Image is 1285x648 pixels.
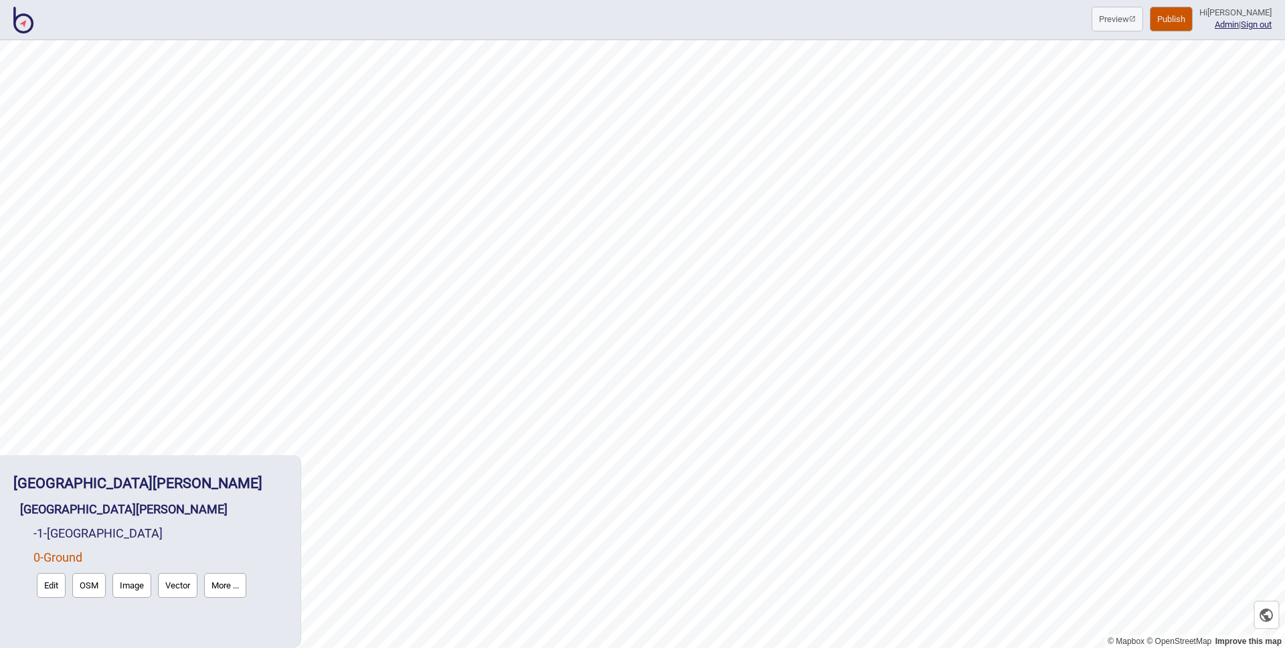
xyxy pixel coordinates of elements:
a: OSM [69,570,109,601]
span: | [1215,19,1241,29]
a: Previewpreview [1092,7,1143,31]
button: Publish [1150,7,1193,31]
a: OpenStreetMap [1146,637,1211,646]
button: OSM [72,573,106,598]
a: Edit [33,570,69,601]
a: 0-Ground [33,550,82,564]
button: Sign out [1241,19,1272,29]
button: Edit [37,573,66,598]
a: Vector [155,570,201,601]
a: Mapbox [1108,637,1144,646]
img: BindiMaps CMS [13,7,33,33]
img: preview [1129,15,1136,22]
a: Admin [1215,19,1239,29]
a: More ... [201,570,250,601]
a: Image [109,570,155,601]
button: Vector [158,573,197,598]
button: Image [112,573,151,598]
div: Lower Ground [33,521,287,546]
button: More ... [204,573,246,598]
div: Queen Elizabeth II Medical Centre [20,497,287,521]
a: [GEOGRAPHIC_DATA][PERSON_NAME] [13,475,262,491]
a: Map feedback [1215,637,1282,646]
div: Hi [PERSON_NAME] [1199,7,1272,19]
a: [GEOGRAPHIC_DATA][PERSON_NAME] [20,502,228,516]
div: Queen Elizabeth II Medical Centre [13,469,287,497]
a: -1-[GEOGRAPHIC_DATA] [33,526,163,540]
button: Preview [1092,7,1143,31]
div: Ground [33,546,287,601]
